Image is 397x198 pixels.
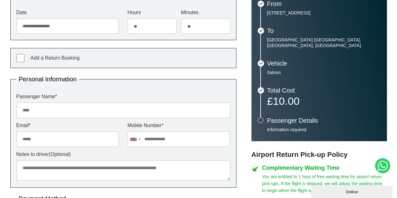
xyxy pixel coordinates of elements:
legend: Personal Information [16,76,79,82]
p: Information required [267,127,381,132]
input: Add a Return Booking [16,54,24,62]
label: Email [16,123,119,128]
label: Date [16,10,119,15]
span: Add a Return Booking [30,55,80,61]
h3: Passenger Details [267,117,381,124]
label: Mobile Number [127,123,230,128]
label: Notes to driver [16,152,230,157]
p: You are entitled to 1 hour of free waiting time for airport return pick-ups. If the flight is del... [262,173,387,194]
label: Passenger Name [16,94,230,99]
h3: Airport Return Pick-up Policy [251,151,387,159]
span: (Optional) [49,152,71,157]
label: Hours [127,10,177,15]
p: Saloon [267,70,381,75]
h3: To [267,28,381,34]
h4: Complimentary Waiting Time [262,165,387,171]
iframe: chat widget [311,184,394,198]
h3: From [267,1,381,7]
h3: Vehicle [267,60,381,67]
h3: Total Cost [267,87,381,94]
span: 10.00 [273,95,299,107]
label: Minutes [181,10,230,15]
p: [STREET_ADDRESS] [267,10,381,16]
p: [GEOGRAPHIC_DATA] [GEOGRAPHIC_DATA], [GEOGRAPHIC_DATA], [GEOGRAPHIC_DATA] [267,37,381,48]
div: United Kingdom: +44 [128,131,142,147]
p: £ [267,97,381,105]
